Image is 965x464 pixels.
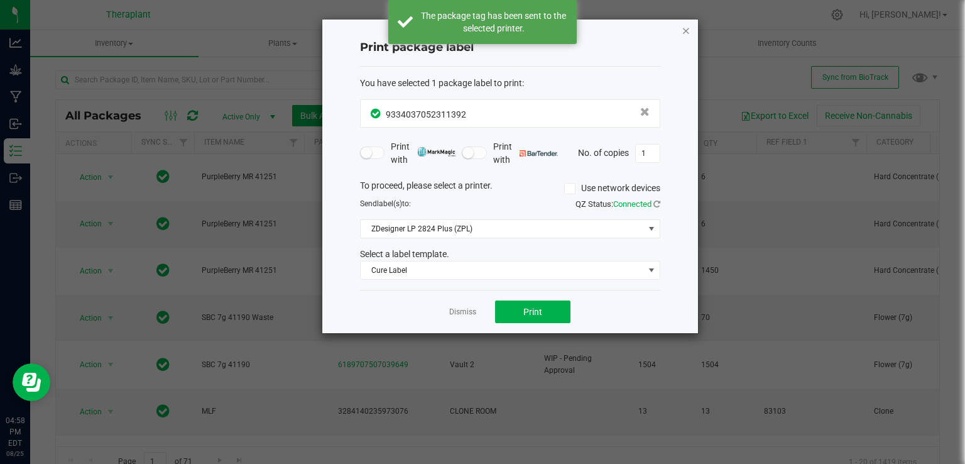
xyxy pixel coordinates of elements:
div: To proceed, please select a printer. [351,179,670,198]
div: : [360,77,660,90]
img: mark_magic_cybra.png [417,147,455,157]
a: Dismiss [449,307,476,318]
span: Print [523,307,542,317]
span: Print with [493,140,558,167]
span: Connected [613,199,652,209]
span: 9334037052311392 [386,109,466,119]
iframe: Resource center [13,363,50,401]
span: Cure Label [361,262,644,279]
button: Print [495,301,570,323]
img: bartender.png [520,150,558,157]
span: ZDesigner LP 2824 Plus (ZPL) [361,220,644,238]
span: You have selected 1 package label to print [360,78,522,88]
h4: Print package label [360,40,660,56]
span: label(s) [377,199,402,208]
span: In Sync [371,107,383,120]
label: Use network devices [564,182,660,195]
div: Select a label template. [351,248,670,261]
span: No. of copies [578,147,629,157]
div: The package tag has been sent to the selected printer. [420,9,567,35]
span: Print with [391,140,455,167]
span: Send to: [360,199,411,208]
span: QZ Status: [575,199,660,209]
